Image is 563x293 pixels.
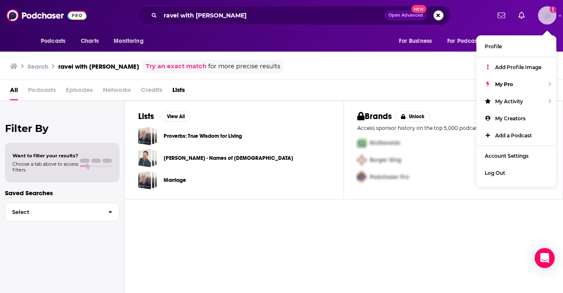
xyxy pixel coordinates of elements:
[354,134,370,151] img: First Pro Logo
[447,35,487,47] span: For Podcasters
[10,83,18,100] a: All
[138,111,154,122] h2: Lists
[138,171,157,189] a: Marriage
[538,6,556,25] button: Show profile menu
[495,81,513,87] span: My Pro
[476,35,556,187] ul: Show profile menu
[28,83,56,100] span: Podcasts
[498,33,528,49] button: open menu
[515,8,528,22] a: Show notifications dropdown
[160,9,385,22] input: Search podcasts, credits, & more...
[495,115,526,122] span: My Creators
[208,62,280,71] span: for more precise results
[357,111,392,122] h2: Brands
[35,33,76,49] button: open menu
[535,248,555,268] div: Open Intercom Messenger
[172,83,185,100] a: Lists
[485,170,505,176] span: Log Out
[476,147,556,164] a: Account Settings
[495,64,541,70] span: Add Profile Image
[138,127,157,145] a: Proverbs: True Wisdom for Living
[354,151,370,169] img: Second Pro Logo
[411,5,426,13] span: New
[108,33,154,49] button: open menu
[370,139,400,146] span: McDonalds
[494,8,508,22] a: Show notifications dropdown
[354,169,370,186] img: Third Pro Logo
[550,6,556,13] svg: Add a profile image
[476,110,556,127] a: My Creators
[395,112,431,122] button: Unlock
[141,83,162,100] span: Credits
[476,38,556,55] a: Profile
[399,35,432,47] span: For Business
[5,203,120,221] button: Select
[146,62,207,71] a: Try an exact match
[7,7,87,23] img: Podchaser - Follow, Share and Rate Podcasts
[357,125,549,131] p: Access sponsor history on the top 5,000 podcasts.
[370,174,409,181] span: Podchaser Pro
[41,35,65,47] span: Podcasts
[476,127,556,144] a: Add a Podcast
[393,33,442,49] button: open menu
[164,176,186,185] a: Marriage
[137,6,451,25] div: Search podcasts, credits, & more...
[161,112,191,122] button: View All
[385,10,427,20] button: Open AdvancedNew
[164,154,293,163] a: [PERSON_NAME] - Names of [DEMOGRAPHIC_DATA]
[538,6,556,25] span: Logged in as mgalandak
[485,153,528,159] span: Account Settings
[442,33,499,49] button: open menu
[103,83,131,100] span: Networks
[370,156,401,164] span: Burger King
[5,209,102,215] span: Select
[58,62,139,70] h3: ravel with [PERSON_NAME]
[5,189,120,197] p: Saved Searches
[495,98,523,104] span: My Activity
[81,35,99,47] span: Charts
[27,62,48,70] h3: Search
[12,153,78,159] span: Want to filter your results?
[138,149,157,167] a: Tony Evans - Names of God
[495,132,532,139] span: Add a Podcast
[538,6,556,25] img: User Profile
[389,13,423,17] span: Open Advanced
[164,132,242,141] a: Proverbs: True Wisdom for Living
[485,43,502,50] span: Profile
[476,59,556,76] a: Add Profile Image
[114,35,143,47] span: Monitoring
[5,122,120,134] h2: Filter By
[75,33,104,49] a: Charts
[138,111,191,122] a: ListsView All
[12,161,78,173] span: Choose a tab above to access filters.
[66,83,93,100] span: Episodes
